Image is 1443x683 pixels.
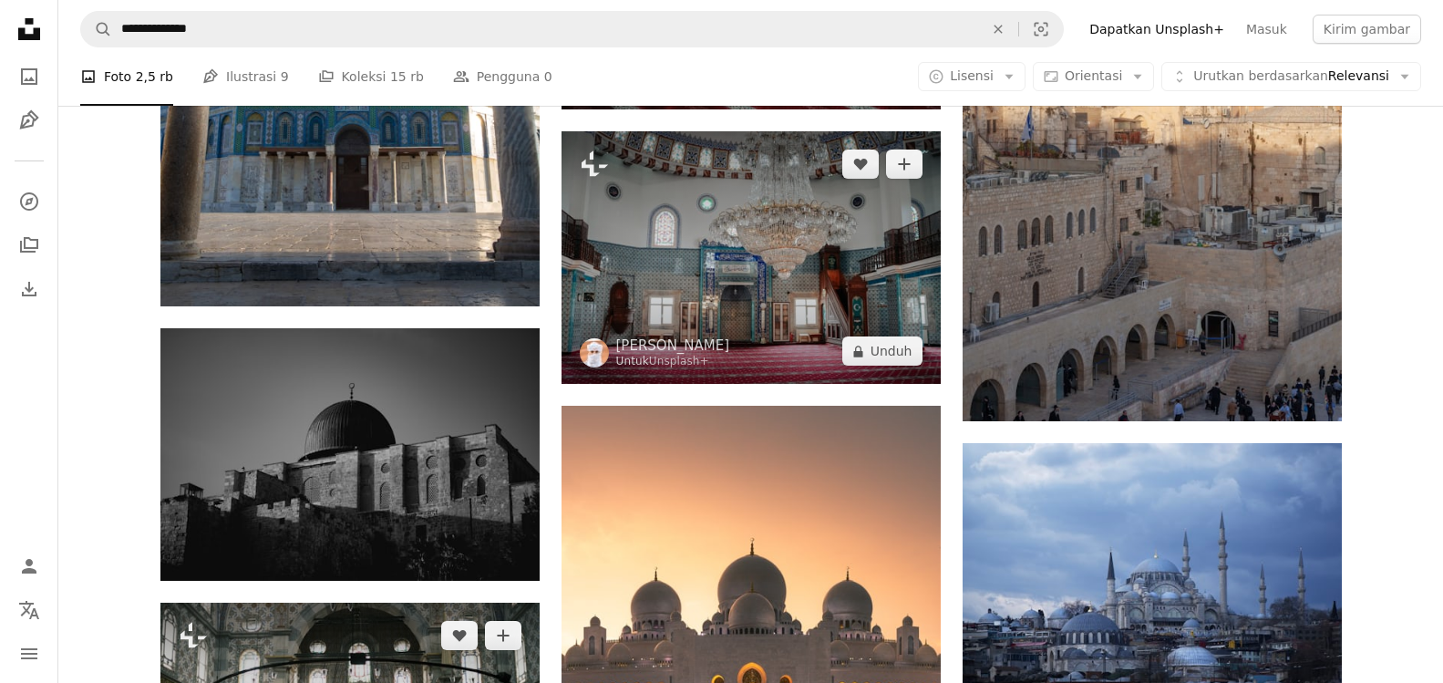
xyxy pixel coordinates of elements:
a: Masuk/Daftar [11,548,47,585]
button: Bahasa [11,592,47,628]
form: Temuka visual di seluruh situs [80,11,1064,47]
a: Koleksi [11,227,47,264]
a: Foto [11,58,47,95]
a: Riwayat Pengunduhan [11,271,47,307]
a: Pengguna 0 [453,47,552,106]
button: Urutkan berdasarkanRelevansi [1161,62,1421,91]
button: Menu [11,636,47,672]
button: Pencarian di Unsplash [81,12,112,47]
img: Buka profil Ahmed [580,338,609,367]
div: Untuk [616,355,730,369]
a: Ilustrasi 9 [202,47,289,106]
a: foto hitam putih bangunan dengan kubah [160,446,540,462]
a: Orang-orang berjalan di jalan dekat gedung White Dome pada siang hari [562,635,941,651]
span: 0 [544,67,552,87]
a: Bangunan kubah putih dan coklat [963,561,1342,577]
img: lampu gantung yang tergantung di langit-langit sebuah ruangan [562,131,941,384]
span: 9 [281,67,289,87]
button: Lisensi [918,62,1026,91]
a: [PERSON_NAME] [616,336,730,355]
a: Masuk [1235,15,1298,44]
button: Hapus [978,12,1018,47]
button: Pencarian visual [1019,12,1063,47]
button: Sukai [842,150,879,179]
a: Ilustrasi [11,102,47,139]
button: Sukai [441,621,478,650]
button: Tambahkan ke koleksi [485,621,521,650]
span: Lisensi [950,68,994,83]
span: Urutkan berdasarkan [1193,68,1328,83]
span: Orientasi [1065,68,1122,83]
span: 15 rb [390,67,424,87]
span: Relevansi [1193,67,1389,86]
img: foto hitam putih bangunan dengan kubah [160,328,540,581]
a: Jelajahi [11,183,47,220]
a: lampu gantung yang tergantung di langit-langit sebuah ruangan [562,249,941,265]
a: Beranda — Unsplash [11,11,47,51]
button: Orientasi [1033,62,1154,91]
a: Dapatkan Unsplash+ [1078,15,1235,44]
button: Kirim gambar [1313,15,1421,44]
a: Koleksi 15 rb [318,47,424,106]
a: Unsplash+ [649,355,709,367]
a: bangunan beton putih di siang hari [963,129,1342,145]
button: Tambahkan ke koleksi [886,150,922,179]
button: Unduh [842,336,922,366]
